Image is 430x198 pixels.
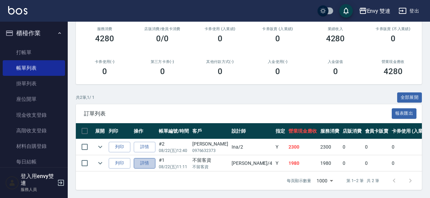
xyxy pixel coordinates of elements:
[346,178,379,184] p: 第 1–2 筆 共 2 筆
[3,24,65,42] button: 櫃檯作業
[157,139,191,155] td: #2
[134,142,155,152] a: 詳情
[319,155,341,171] td: 1980
[3,138,65,154] a: 材料自購登錄
[76,94,94,101] p: 共 2 筆, 1 / 1
[397,92,422,103] button: 全部展開
[363,155,390,171] td: 0
[275,67,280,76] h3: 0
[356,4,393,18] button: Envy 雙連
[341,123,363,139] th: 店販消費
[95,34,114,43] h3: 4280
[21,186,55,193] p: 服務人員
[363,139,390,155] td: 0
[160,67,165,76] h3: 0
[319,123,341,139] th: 服務消費
[3,91,65,107] a: 座位開單
[396,5,422,17] button: 登出
[326,34,345,43] h3: 4280
[314,172,336,190] div: 1000
[392,108,417,119] button: 報表匯出
[192,164,228,170] p: 不留客資
[274,155,287,171] td: Y
[384,67,403,76] h3: 4280
[230,155,274,171] td: [PERSON_NAME] /4
[5,176,19,190] img: Person
[192,157,228,164] div: 不留客資
[372,27,414,31] h2: 卡券販賣 (不入業績)
[257,60,298,64] h2: 入金使用(-)
[3,76,65,91] a: 掛單列表
[107,123,132,139] th: 列印
[315,27,356,31] h2: 業績收入
[341,139,363,155] td: 0
[21,173,55,186] h5: 登入用envy雙連
[333,67,338,76] h3: 0
[84,110,392,117] span: 訂單列表
[84,27,125,31] h3: 服務消費
[3,45,65,60] a: 打帳單
[142,60,183,64] h2: 第三方卡券(-)
[134,158,155,169] a: 詳情
[3,107,65,123] a: 現金收支登錄
[157,123,191,139] th: 帳單編號/時間
[287,155,319,171] td: 1980
[315,60,356,64] h2: 入金儲值
[367,7,391,15] div: Envy 雙連
[95,158,105,168] button: expand row
[191,123,230,139] th: 客戶
[159,148,189,154] p: 08/22 (五) 12:40
[319,139,341,155] td: 2300
[132,123,157,139] th: 操作
[230,123,274,139] th: 設計師
[84,60,125,64] h2: 卡券使用(-)
[230,139,274,155] td: Ina /2
[275,34,280,43] h3: 0
[339,4,353,18] button: save
[93,123,107,139] th: 展開
[287,123,319,139] th: 營業現金應收
[392,110,417,116] a: 報表匯出
[156,34,169,43] h3: 0/0
[159,164,189,170] p: 08/22 (五) 11:11
[142,27,183,31] h2: 店販消費 /會員卡消費
[102,67,107,76] h3: 0
[218,34,222,43] h3: 0
[218,67,222,76] h3: 0
[341,155,363,171] td: 0
[199,27,241,31] h2: 卡券使用 (入業績)
[157,155,191,171] td: #1
[109,142,130,152] button: 列印
[372,60,414,64] h2: 營業現金應收
[287,178,311,184] p: 每頁顯示數量
[3,123,65,138] a: 高階收支登錄
[192,140,228,148] div: [PERSON_NAME]
[274,123,287,139] th: 指定
[199,60,241,64] h2: 其他付款方式(-)
[287,139,319,155] td: 2300
[8,6,27,15] img: Logo
[274,139,287,155] td: Y
[3,154,65,170] a: 每日結帳
[95,142,105,152] button: expand row
[257,27,298,31] h2: 卡券販賣 (入業績)
[192,148,228,154] p: 0976632373
[109,158,130,169] button: 列印
[363,123,390,139] th: 會員卡販賣
[391,34,395,43] h3: 0
[3,60,65,76] a: 帳單列表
